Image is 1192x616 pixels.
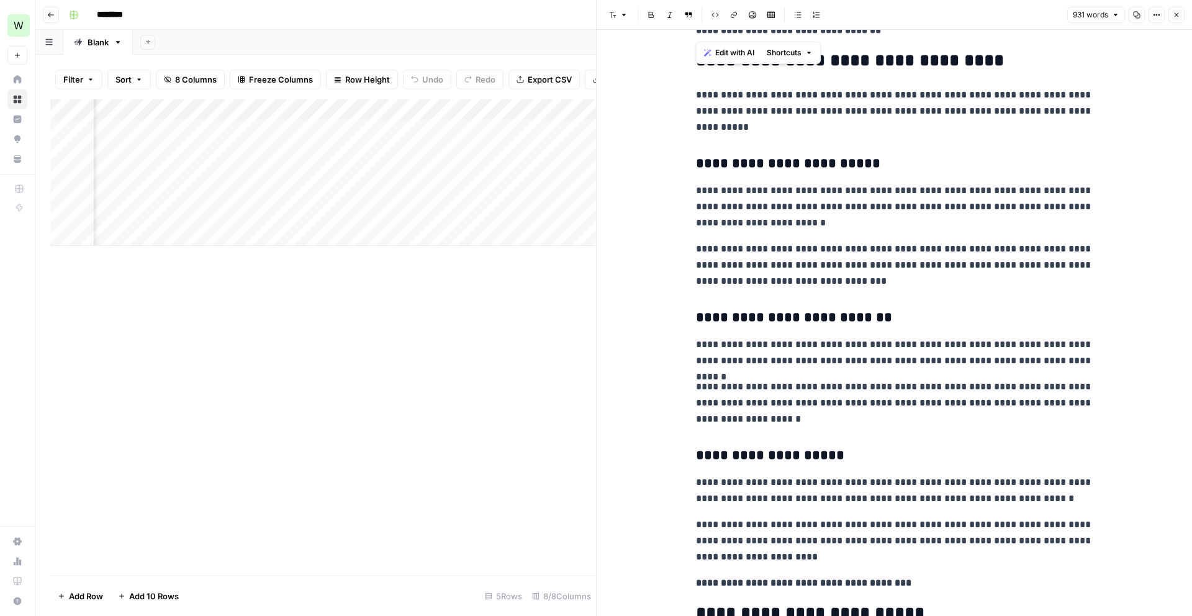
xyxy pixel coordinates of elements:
button: Workspace: Workspace1 [7,10,27,41]
button: Help + Support [7,591,27,611]
span: Edit with AI [715,47,754,58]
span: Row Height [345,73,390,86]
div: 8/8 Columns [527,586,596,606]
button: Freeze Columns [230,70,321,89]
span: Export CSV [528,73,572,86]
button: Redo [456,70,503,89]
span: 8 Columns [175,73,217,86]
a: Learning Hub [7,571,27,591]
div: Blank [88,36,109,48]
span: Add 10 Rows [129,590,179,602]
button: Shortcuts [762,45,818,61]
button: 931 words [1067,7,1125,23]
button: Export CSV [508,70,580,89]
a: Blank [63,30,133,55]
span: Redo [476,73,495,86]
button: Add Row [50,586,111,606]
span: Add Row [69,590,103,602]
a: Browse [7,89,27,109]
div: 5 Rows [480,586,527,606]
button: Edit with AI [699,45,759,61]
button: 8 Columns [156,70,225,89]
a: Home [7,70,27,89]
button: Add 10 Rows [111,586,186,606]
button: Row Height [326,70,398,89]
span: Filter [63,73,83,86]
a: Settings [7,532,27,551]
span: W [14,18,24,33]
span: 931 words [1073,9,1108,20]
a: Insights [7,109,27,129]
button: Filter [55,70,102,89]
a: Opportunities [7,129,27,149]
span: Shortcuts [767,47,801,58]
button: Sort [107,70,151,89]
span: Freeze Columns [249,73,313,86]
button: Undo [403,70,451,89]
span: Sort [115,73,132,86]
a: Your Data [7,149,27,169]
a: Usage [7,551,27,571]
span: Undo [422,73,443,86]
